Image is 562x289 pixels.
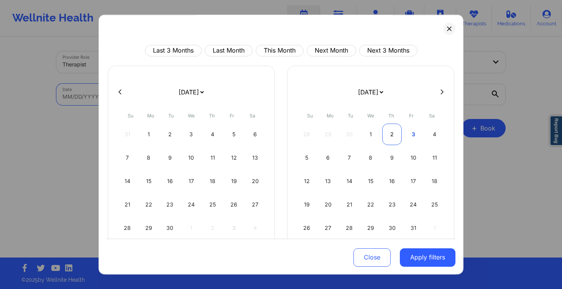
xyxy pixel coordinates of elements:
div: Sun Sep 28 2025 [118,217,137,239]
div: Thu Oct 16 2025 [382,170,402,192]
div: Tue Oct 28 2025 [340,217,359,239]
div: Tue Sep 23 2025 [160,194,180,215]
div: Wed Sep 17 2025 [182,170,201,192]
button: This Month [256,45,304,56]
button: Next 3 Months [359,45,417,56]
button: Next Month [307,45,356,56]
div: Sun Oct 05 2025 [297,147,317,168]
button: Last Month [205,45,253,56]
div: Sat Sep 06 2025 [245,124,265,145]
div: Tue Sep 09 2025 [160,147,180,168]
div: Thu Sep 04 2025 [203,124,222,145]
div: Mon Oct 20 2025 [319,194,338,215]
abbr: Sunday [307,113,313,119]
div: Wed Sep 03 2025 [182,124,201,145]
div: Sun Oct 12 2025 [297,170,317,192]
div: Thu Oct 09 2025 [382,147,402,168]
abbr: Tuesday [348,113,353,119]
div: Tue Sep 30 2025 [160,217,180,239]
div: Mon Sep 29 2025 [139,217,159,239]
abbr: Sunday [128,113,133,119]
button: Close [353,248,391,266]
div: Fri Oct 03 2025 [404,124,423,145]
div: Sat Sep 20 2025 [245,170,265,192]
abbr: Friday [230,113,234,119]
div: Fri Sep 26 2025 [224,194,244,215]
div: Sat Oct 11 2025 [425,147,444,168]
div: Thu Sep 18 2025 [203,170,222,192]
div: Thu Sep 25 2025 [203,194,222,215]
div: Thu Oct 02 2025 [382,124,402,145]
div: Sat Oct 18 2025 [425,170,444,192]
div: Mon Sep 22 2025 [139,194,159,215]
div: Thu Oct 30 2025 [382,217,402,239]
div: Sun Sep 07 2025 [118,147,137,168]
div: Wed Sep 24 2025 [182,194,201,215]
abbr: Thursday [209,113,215,119]
div: Mon Oct 06 2025 [319,147,338,168]
div: Sat Sep 27 2025 [245,194,265,215]
div: Wed Oct 15 2025 [361,170,381,192]
button: Apply filters [400,248,455,266]
div: Wed Oct 01 2025 [361,124,381,145]
div: Mon Sep 08 2025 [139,147,159,168]
div: Wed Oct 29 2025 [361,217,381,239]
div: Mon Sep 01 2025 [139,124,159,145]
div: Sun Sep 21 2025 [118,194,137,215]
div: Tue Oct 21 2025 [340,194,359,215]
div: Fri Oct 17 2025 [404,170,423,192]
div: Mon Oct 27 2025 [319,217,338,239]
abbr: Saturday [429,113,435,119]
div: Fri Oct 31 2025 [404,217,423,239]
div: Sat Oct 04 2025 [425,124,444,145]
div: Tue Sep 16 2025 [160,170,180,192]
div: Thu Sep 11 2025 [203,147,222,168]
div: Tue Sep 02 2025 [160,124,180,145]
abbr: Saturday [250,113,255,119]
div: Fri Sep 19 2025 [224,170,244,192]
div: Fri Sep 12 2025 [224,147,244,168]
div: Fri Sep 05 2025 [224,124,244,145]
div: Tue Oct 07 2025 [340,147,359,168]
div: Sun Sep 14 2025 [118,170,137,192]
abbr: Tuesday [168,113,174,119]
abbr: Wednesday [188,113,195,119]
abbr: Monday [327,113,334,119]
abbr: Thursday [388,113,394,119]
div: Wed Oct 22 2025 [361,194,381,215]
div: Tue Oct 14 2025 [340,170,359,192]
div: Thu Oct 23 2025 [382,194,402,215]
div: Wed Oct 08 2025 [361,147,381,168]
div: Fri Oct 10 2025 [404,147,423,168]
abbr: Monday [147,113,154,119]
div: Mon Oct 13 2025 [319,170,338,192]
div: Sat Oct 25 2025 [425,194,444,215]
div: Sun Oct 19 2025 [297,194,317,215]
abbr: Friday [409,113,414,119]
div: Sat Sep 13 2025 [245,147,265,168]
abbr: Wednesday [367,113,374,119]
div: Sun Oct 26 2025 [297,217,317,239]
div: Fri Oct 24 2025 [404,194,423,215]
div: Wed Sep 10 2025 [182,147,201,168]
div: Mon Sep 15 2025 [139,170,159,192]
button: Last 3 Months [145,45,202,56]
